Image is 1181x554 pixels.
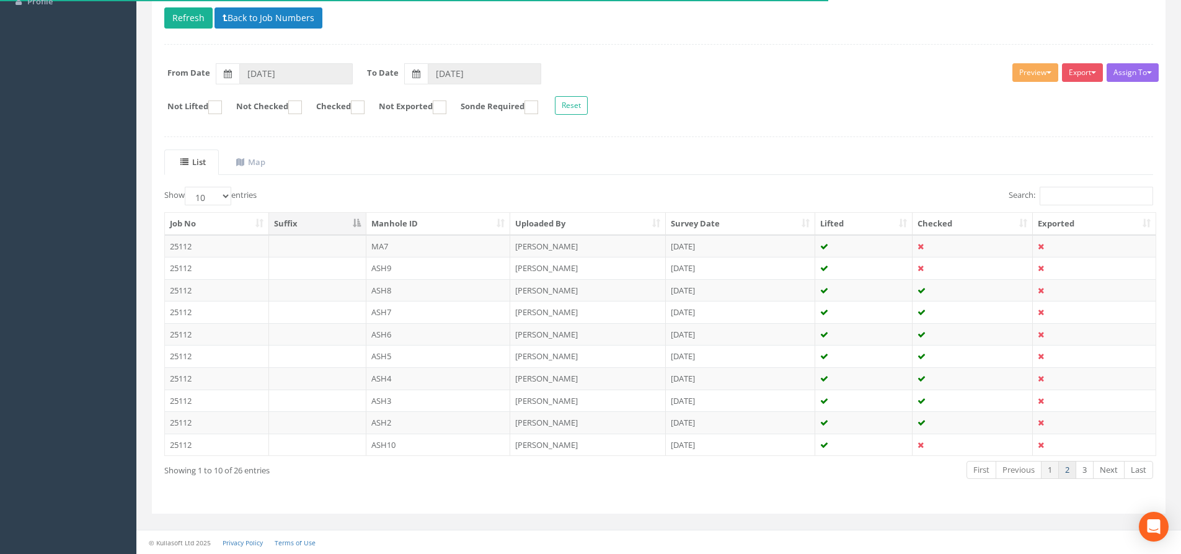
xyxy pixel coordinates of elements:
label: Not Lifted [155,101,222,114]
button: Refresh [164,7,213,29]
a: List [164,150,219,175]
td: ASH8 [366,279,511,302]
th: Job No: activate to sort column ascending [165,213,269,235]
a: Next [1093,461,1125,479]
td: ASH9 [366,257,511,279]
uib-tab-heading: Map [236,156,265,168]
select: Showentries [185,187,231,205]
th: Uploaded By: activate to sort column ascending [510,213,666,235]
a: Privacy Policy [223,538,263,547]
input: From Date [239,63,353,84]
div: Showing 1 to 10 of 26 entries [164,460,565,476]
label: To Date [367,67,399,79]
td: [PERSON_NAME] [510,367,666,390]
td: MA7 [366,235,511,257]
td: ASH3 [366,390,511,412]
td: 25112 [165,257,269,279]
a: Last [1124,461,1153,479]
th: Manhole ID: activate to sort column ascending [366,213,511,235]
button: Preview [1012,63,1058,82]
a: Map [220,150,278,175]
label: Show entries [164,187,257,205]
label: Checked [304,101,365,114]
td: ASH5 [366,345,511,367]
td: [PERSON_NAME] [510,345,666,367]
td: [DATE] [666,257,815,279]
td: [DATE] [666,390,815,412]
a: 3 [1076,461,1094,479]
td: [DATE] [666,411,815,434]
td: [PERSON_NAME] [510,390,666,412]
label: Not Checked [224,101,302,114]
label: Sonde Required [448,101,538,114]
a: Terms of Use [275,538,316,547]
uib-tab-heading: List [180,156,206,168]
a: First [966,461,996,479]
a: 1 [1041,461,1059,479]
td: [PERSON_NAME] [510,411,666,434]
td: 25112 [165,411,269,434]
td: 25112 [165,323,269,346]
th: Exported: activate to sort column ascending [1033,213,1156,235]
th: Survey Date: activate to sort column ascending [666,213,815,235]
td: ASH6 [366,323,511,346]
td: ASH7 [366,301,511,323]
td: [PERSON_NAME] [510,257,666,279]
td: 25112 [165,367,269,390]
td: [DATE] [666,323,815,346]
td: ASH2 [366,411,511,434]
td: 25112 [165,390,269,412]
a: Previous [996,461,1042,479]
input: To Date [428,63,541,84]
td: 25112 [165,301,269,323]
th: Lifted: activate to sort column ascending [815,213,913,235]
td: [PERSON_NAME] [510,323,666,346]
button: Reset [555,96,588,115]
td: 25112 [165,235,269,257]
td: ASH4 [366,367,511,390]
th: Suffix: activate to sort column descending [269,213,366,235]
td: [PERSON_NAME] [510,301,666,323]
td: [DATE] [666,367,815,390]
th: Checked: activate to sort column ascending [913,213,1033,235]
td: 25112 [165,279,269,302]
button: Back to Job Numbers [215,7,322,29]
td: [DATE] [666,301,815,323]
td: 25112 [165,345,269,367]
label: Search: [1009,187,1153,205]
button: Export [1062,63,1103,82]
td: [PERSON_NAME] [510,279,666,302]
td: ASH10 [366,434,511,456]
td: [DATE] [666,345,815,367]
button: Assign To [1107,63,1159,82]
label: From Date [167,67,210,79]
td: [DATE] [666,434,815,456]
td: [DATE] [666,279,815,302]
td: [DATE] [666,235,815,257]
input: Search: [1040,187,1153,205]
div: Open Intercom Messenger [1139,512,1169,542]
td: [PERSON_NAME] [510,235,666,257]
small: © Kullasoft Ltd 2025 [149,538,211,547]
a: 2 [1058,461,1076,479]
td: [PERSON_NAME] [510,434,666,456]
label: Not Exported [366,101,446,114]
td: 25112 [165,434,269,456]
